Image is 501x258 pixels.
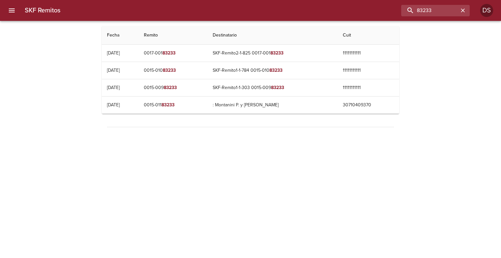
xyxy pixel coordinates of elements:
[102,26,399,114] table: Table digitalización - SKF Remitos
[139,26,207,45] th: Remito
[269,68,282,73] em: 83233
[102,45,139,62] td: [DATE]
[271,85,284,90] em: 83233
[139,62,207,79] td: 0015-010
[139,97,207,114] td: 0015-011
[338,26,399,45] th: Cuit
[207,62,338,79] td: SKF-Remito1-1-784 0015-010
[161,102,175,108] em: 83233
[102,97,139,114] td: [DATE]
[207,79,338,96] td: SKF-Remito1-1-303 0015-009
[338,97,399,114] td: 30710409370
[401,5,459,16] input: buscar
[139,45,207,62] td: 0017-001
[164,85,177,90] em: 83233
[25,5,60,16] h6: SKF Remitos
[207,97,338,114] td: : Montanini P. y [PERSON_NAME]
[270,50,283,56] em: 83233
[338,79,399,96] td: 11111111111
[207,26,338,45] th: Destinatario
[139,79,207,96] td: 0015-009
[162,50,175,56] em: 83233
[338,45,399,62] td: 11111111111
[4,3,20,18] button: menu
[338,62,399,79] td: 11111111111
[102,62,139,79] td: [DATE]
[207,45,338,62] td: SKF-Remito2-1-825 0017-001
[163,68,176,73] em: 83233
[480,4,493,17] div: DS
[102,26,139,45] th: Fecha
[102,79,139,96] td: [DATE]
[480,4,493,17] div: Abrir información de usuario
